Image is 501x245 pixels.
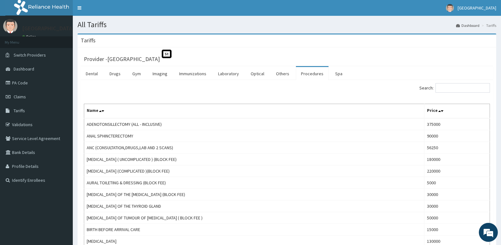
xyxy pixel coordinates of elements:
[84,56,160,62] h3: Provider - [GEOGRAPHIC_DATA]
[78,21,496,29] h1: All Tariffs
[81,67,103,80] a: Dental
[213,67,244,80] a: Laboratory
[162,50,172,58] span: St
[14,94,26,100] span: Claims
[14,52,46,58] span: Switch Providers
[14,66,34,72] span: Dashboard
[419,83,490,93] label: Search:
[84,104,424,119] th: Name
[147,67,172,80] a: Imaging
[3,173,121,195] textarea: Type your message and hit 'Enter'
[104,3,119,18] div: Minimize live chat window
[81,38,96,43] h3: Tariffs
[446,4,454,12] img: User Image
[246,67,269,80] a: Optical
[424,154,490,165] td: 180000
[435,83,490,93] input: Search:
[84,177,424,189] td: AURAL TOILETING & DRESSING (BLOCK FEE)
[424,165,490,177] td: 220000
[456,23,479,28] a: Dashboard
[480,23,496,28] li: Tariffs
[84,200,424,212] td: [MEDICAL_DATA] OF THE THYROID GLAND
[271,67,294,80] a: Others
[174,67,211,80] a: Immunizations
[424,177,490,189] td: 5000
[424,189,490,200] td: 30000
[12,32,26,47] img: d_794563401_company_1708531726252_794563401
[424,224,490,236] td: 15000
[424,212,490,224] td: 50000
[296,67,329,80] a: Procedures
[424,142,490,154] td: 56250
[84,212,424,224] td: [MEDICAL_DATA] OF TUMOUR OF [MEDICAL_DATA] ( BLOCK FEE )
[33,35,106,44] div: Chat with us now
[22,34,37,39] a: Online
[424,130,490,142] td: 90000
[104,67,126,80] a: Drugs
[84,118,424,130] td: ADENOTONSILLECTOMY (ALL - INCLUSIVE)
[84,154,424,165] td: [MEDICAL_DATA] ( UNCOMPLICATED ) (BLOCK FEE)
[424,118,490,130] td: 375000
[424,200,490,212] td: 30000
[84,224,424,236] td: BIRTH BEFORE ARRIVAL CARE
[84,189,424,200] td: [MEDICAL_DATA] OF THE [MEDICAL_DATA] (BLOCK FEE)
[37,80,87,144] span: We're online!
[458,5,496,11] span: [GEOGRAPHIC_DATA]
[127,67,146,80] a: Gym
[424,104,490,119] th: Price
[22,26,74,31] p: [GEOGRAPHIC_DATA]
[84,142,424,154] td: ANC (CONSULTATION,DRUGS,LAB AND 2 SCANS)
[330,67,348,80] a: Spa
[14,108,25,113] span: Tariffs
[84,130,424,142] td: ANAL SPHINCTERECTOMY
[3,19,17,33] img: User Image
[84,165,424,177] td: [MEDICAL_DATA] (COMPLICATED )(BLOCK FEE)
